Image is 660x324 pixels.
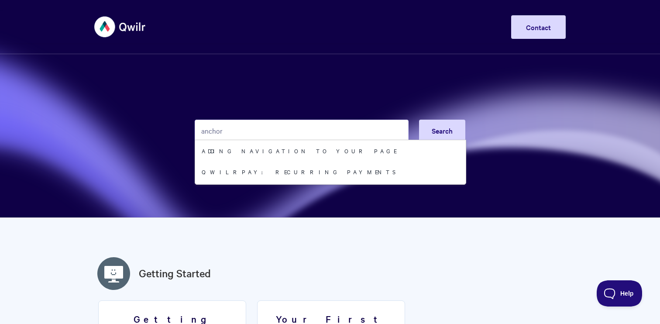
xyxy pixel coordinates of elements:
[195,120,409,141] input: Search the knowledge base
[597,280,643,307] iframe: Toggle Customer Support
[195,140,466,161] a: Adding Navigation to your Page
[139,265,211,281] a: Getting Started
[195,161,466,182] a: QwilrPay: Recurring Payments
[94,10,146,43] img: Qwilr Help Center
[511,15,566,39] a: Contact
[432,126,453,135] span: Search
[419,120,465,141] button: Search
